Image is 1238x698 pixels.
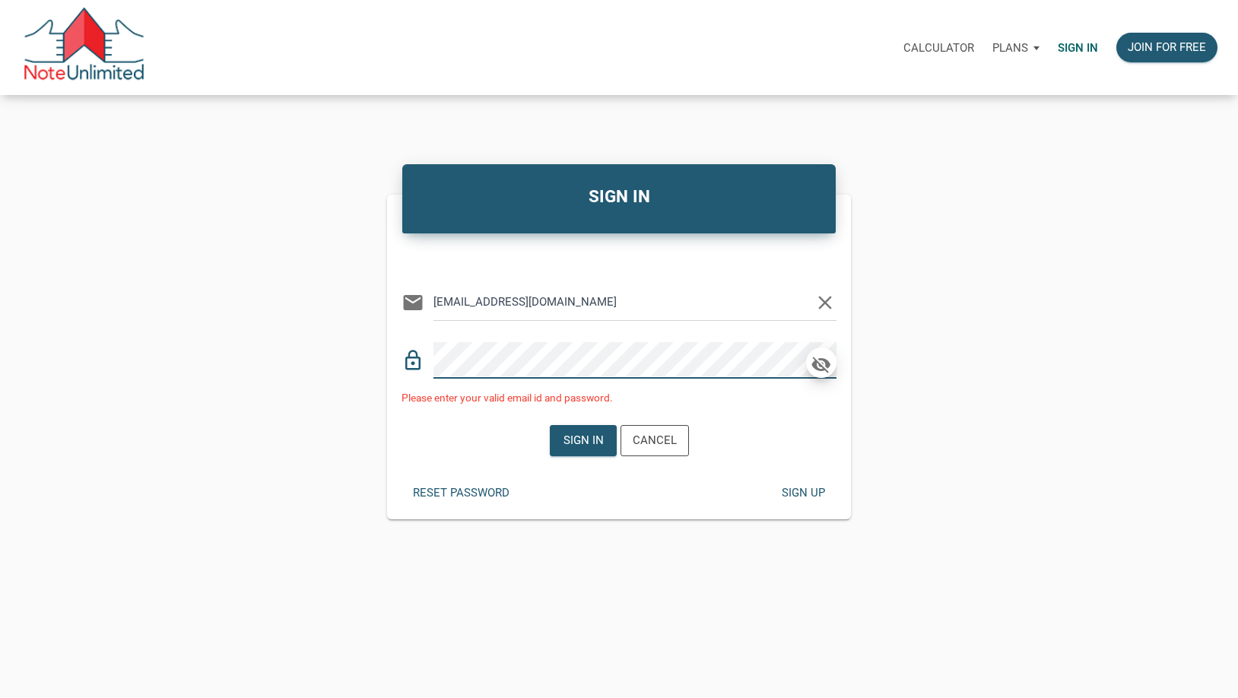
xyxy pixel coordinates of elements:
[402,478,521,508] button: Reset password
[1049,24,1107,71] a: Sign in
[903,41,974,55] p: Calculator
[814,291,836,314] i: clear
[23,8,145,87] img: NoteUnlimited
[894,24,983,71] a: Calculator
[633,432,677,449] div: Cancel
[402,291,424,314] i: email
[402,390,836,406] div: Please enter your valid email id and password.
[1116,33,1217,62] button: Join for free
[1107,24,1227,71] a: Join for free
[414,184,824,210] h4: SIGN IN
[770,478,836,508] button: Sign up
[992,41,1028,55] p: Plans
[402,349,424,372] i: lock_outline
[550,425,617,456] button: Sign in
[781,484,824,502] div: Sign up
[433,284,814,319] input: Email
[1128,39,1206,56] div: Join for free
[563,432,603,449] div: Sign in
[983,25,1049,71] button: Plans
[983,24,1049,71] a: Plans
[621,425,689,456] button: Cancel
[413,484,509,502] div: Reset password
[1058,41,1098,55] p: Sign in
